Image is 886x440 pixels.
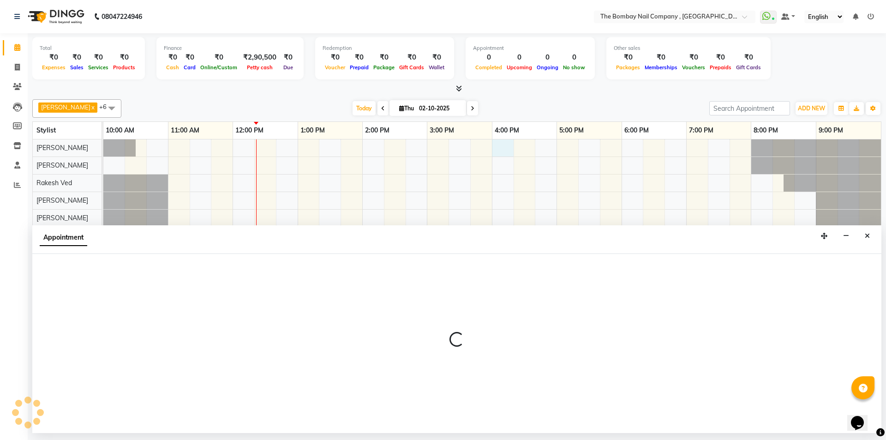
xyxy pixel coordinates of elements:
span: [PERSON_NAME] [36,144,88,152]
a: 5:00 PM [557,124,586,137]
span: Today [353,101,376,115]
img: logo [24,4,87,30]
div: ₹0 [198,52,239,63]
div: ₹0 [323,52,347,63]
div: Finance [164,44,296,52]
div: Other sales [614,44,763,52]
div: ₹0 [642,52,680,63]
div: Total [40,44,138,52]
span: Completed [473,64,504,71]
div: ₹0 [164,52,181,63]
iframe: chat widget [847,403,877,431]
a: 10:00 AM [103,124,137,137]
button: ADD NEW [796,102,827,115]
div: 0 [561,52,587,63]
a: 3:00 PM [427,124,456,137]
a: 9:00 PM [816,124,845,137]
div: ₹0 [680,52,707,63]
span: Rakesh Ved [36,179,72,187]
input: Search Appointment [709,101,790,115]
a: x [90,103,95,111]
span: Card [181,64,198,71]
span: +6 [99,103,114,110]
span: Package [371,64,397,71]
span: Vouchers [680,64,707,71]
span: Online/Custom [198,64,239,71]
span: Prepaids [707,64,734,71]
input: 2025-10-02 [416,102,462,115]
span: Gift Cards [397,64,426,71]
span: Thu [397,105,416,112]
a: 4:00 PM [492,124,521,137]
span: No show [561,64,587,71]
span: ADD NEW [798,105,825,112]
span: [PERSON_NAME] [36,214,88,222]
span: Ongoing [534,64,561,71]
a: 7:00 PM [687,124,716,137]
a: 6:00 PM [622,124,651,137]
span: Products [111,64,138,71]
a: 1:00 PM [298,124,327,137]
div: ₹0 [397,52,426,63]
a: 8:00 PM [751,124,780,137]
div: ₹2,90,500 [239,52,280,63]
a: 12:00 PM [233,124,266,137]
div: ₹0 [347,52,371,63]
div: 0 [473,52,504,63]
div: Redemption [323,44,447,52]
span: Due [281,64,295,71]
span: [PERSON_NAME] [36,161,88,169]
span: Petty cash [245,64,275,71]
div: ₹0 [181,52,198,63]
span: Wallet [426,64,447,71]
div: 0 [534,52,561,63]
div: ₹0 [280,52,296,63]
div: ₹0 [707,52,734,63]
span: Sales [68,64,86,71]
div: ₹0 [371,52,397,63]
span: Cash [164,64,181,71]
span: Appointment [40,229,87,246]
button: Close [861,229,874,243]
div: ₹0 [734,52,763,63]
div: ₹0 [426,52,447,63]
span: Services [86,64,111,71]
a: 2:00 PM [363,124,392,137]
div: Appointment [473,44,587,52]
span: Prepaid [347,64,371,71]
span: Expenses [40,64,68,71]
span: Memberships [642,64,680,71]
div: ₹0 [68,52,86,63]
span: [PERSON_NAME] [36,196,88,205]
span: Stylist [36,126,56,134]
div: ₹0 [111,52,138,63]
div: ₹0 [40,52,68,63]
span: Gift Cards [734,64,763,71]
a: 11:00 AM [168,124,202,137]
b: 08047224946 [102,4,142,30]
span: [PERSON_NAME] [41,103,90,111]
span: Packages [614,64,642,71]
div: 0 [504,52,534,63]
span: Upcoming [504,64,534,71]
div: ₹0 [86,52,111,63]
div: ₹0 [614,52,642,63]
span: Voucher [323,64,347,71]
